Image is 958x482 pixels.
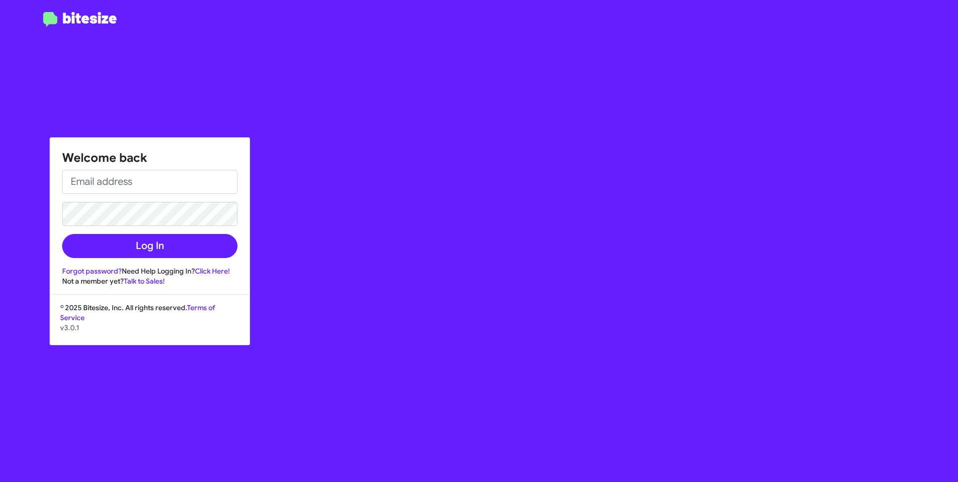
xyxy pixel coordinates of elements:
h1: Welcome back [62,150,237,166]
input: Email address [62,170,237,194]
a: Terms of Service [60,303,215,322]
div: Need Help Logging In? [62,266,237,276]
a: Forgot password? [62,267,122,276]
p: v3.0.1 [60,323,239,333]
button: Log In [62,234,237,258]
div: © 2025 Bitesize, Inc. All rights reserved. [50,303,250,345]
div: Not a member yet? [62,276,237,286]
a: Talk to Sales! [124,277,165,286]
a: Click Here! [195,267,230,276]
